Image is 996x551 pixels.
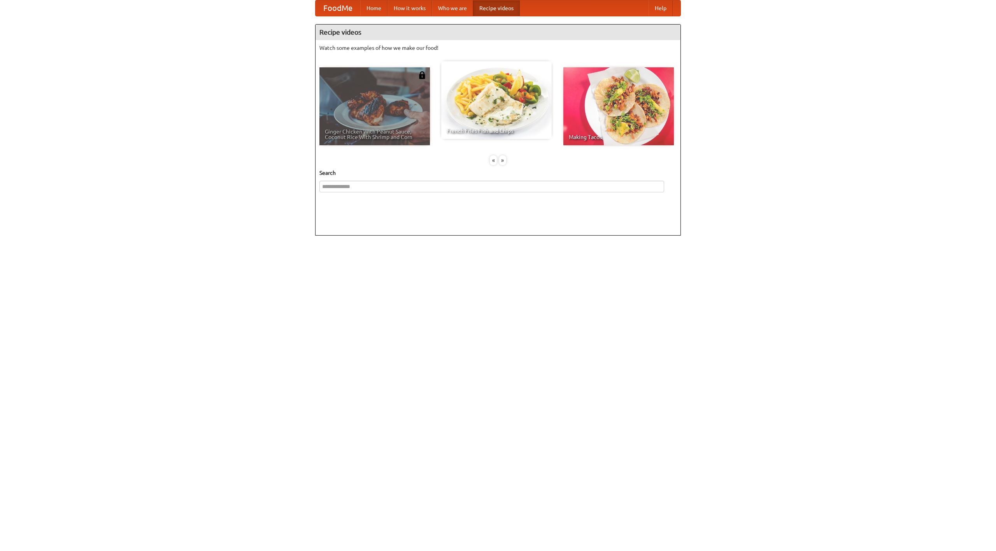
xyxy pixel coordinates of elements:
a: French Fries Fish and Chips [441,61,552,139]
p: Watch some examples of how we make our food! [319,44,677,52]
a: Help [649,0,673,16]
a: Recipe videos [473,0,520,16]
span: French Fries Fish and Chips [447,128,546,134]
a: Making Tacos [563,67,674,145]
a: Home [360,0,388,16]
h5: Search [319,169,677,177]
h4: Recipe videos [316,25,680,40]
div: » [499,155,506,165]
div: « [490,155,497,165]
span: Making Tacos [569,134,668,140]
a: FoodMe [316,0,360,16]
a: How it works [388,0,432,16]
a: Who we are [432,0,473,16]
img: 483408.png [418,71,426,79]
